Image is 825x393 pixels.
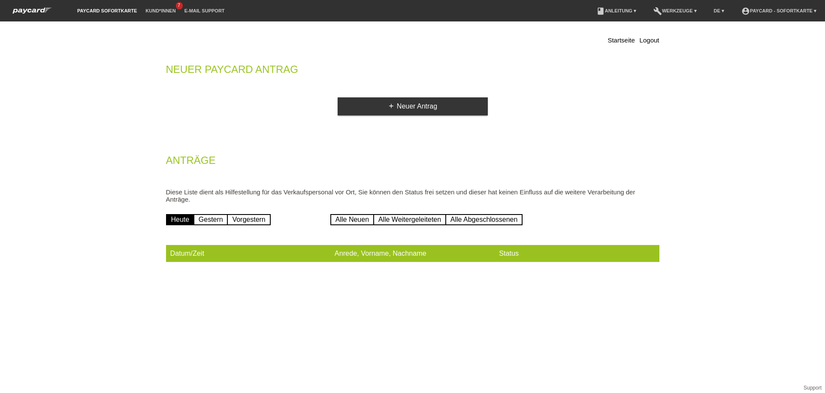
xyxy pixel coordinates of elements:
[227,214,270,225] a: Vorgestern
[166,188,659,203] p: Diese Liste dient als Hilfestellung für das Verkaufspersonal vor Ort, Sie können den Status frei ...
[373,214,446,225] a: Alle Weitergeleiteten
[73,8,141,13] a: paycard Sofortkarte
[330,245,495,262] th: Anrede, Vorname, Nachname
[741,7,750,15] i: account_circle
[166,156,659,169] h2: Anträge
[338,97,488,115] a: addNeuer Antrag
[141,8,180,13] a: Kund*innen
[9,10,56,16] a: paycard Sofortkarte
[804,385,822,391] a: Support
[592,8,641,13] a: bookAnleitung ▾
[607,36,635,44] a: Startseite
[653,7,662,15] i: build
[166,245,330,262] th: Datum/Zeit
[649,8,701,13] a: buildWerkzeuge ▾
[193,214,228,225] a: Gestern
[388,103,395,109] i: add
[176,2,183,9] span: 7
[596,7,605,15] i: book
[640,36,659,44] a: Logout
[495,245,659,262] th: Status
[166,65,659,78] h2: Neuer Paycard Antrag
[9,6,56,15] img: paycard Sofortkarte
[330,214,374,225] a: Alle Neuen
[710,8,728,13] a: DE ▾
[445,214,523,225] a: Alle Abgeschlossenen
[180,8,229,13] a: E-Mail Support
[166,214,195,225] a: Heute
[737,8,821,13] a: account_circlepaycard - Sofortkarte ▾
